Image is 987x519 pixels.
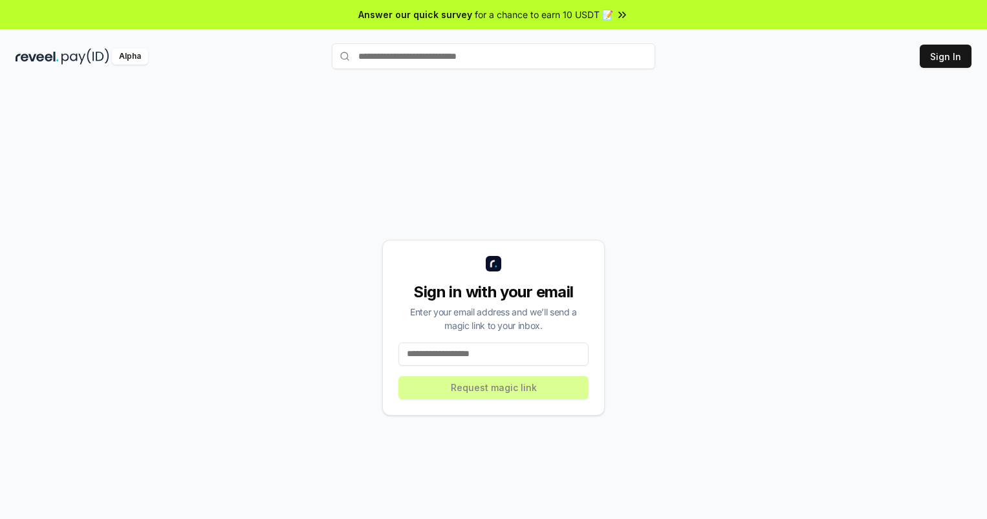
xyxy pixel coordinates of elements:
div: Alpha [112,48,148,65]
img: pay_id [61,48,109,65]
button: Sign In [920,45,971,68]
div: Enter your email address and we’ll send a magic link to your inbox. [398,305,589,332]
span: Answer our quick survey [358,8,472,21]
img: reveel_dark [16,48,59,65]
img: logo_small [486,256,501,271]
span: for a chance to earn 10 USDT 📝 [475,8,613,21]
div: Sign in with your email [398,282,589,302]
